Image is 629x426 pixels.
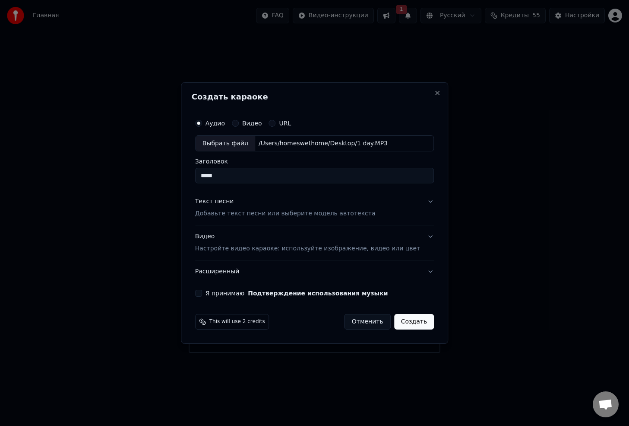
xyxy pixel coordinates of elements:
[394,314,434,330] button: Создать
[255,139,391,148] div: /Users/homeswethome/Desktop/1 day.MP3
[195,244,420,253] p: Настройте видео караоке: используйте изображение, видео или цвет
[345,314,391,330] button: Отменить
[195,191,434,225] button: Текст песниДобавьте текст песни или выберите модель автотекста
[205,290,388,296] label: Я принимаю
[195,159,434,165] label: Заголовок
[195,233,420,253] div: Видео
[195,260,434,283] button: Расширенный
[195,198,234,206] div: Текст песни
[248,290,388,296] button: Я принимаю
[279,120,291,126] label: URL
[209,318,265,325] span: This will use 2 credits
[242,120,262,126] label: Видео
[205,120,225,126] label: Аудио
[196,136,255,151] div: Выбрать файл
[195,226,434,260] button: ВидеоНастройте видео караоке: используйте изображение, видео или цвет
[192,93,437,101] h2: Создать караоке
[195,210,376,218] p: Добавьте текст песни или выберите модель автотекста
